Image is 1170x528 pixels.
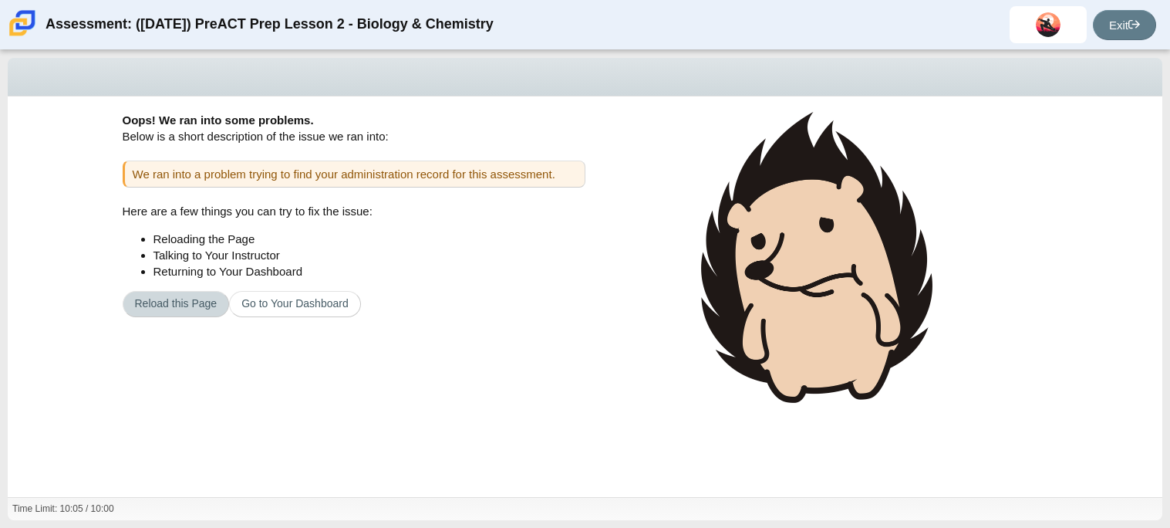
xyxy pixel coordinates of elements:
[1093,10,1156,40] a: Exit
[123,203,585,317] div: Here are a few things you can try to fix the issue:
[123,113,314,127] b: Oops! We ran into some problems.
[153,263,585,279] li: Returning to Your Dashboard
[6,7,39,39] img: Carmen School of Science & Technology
[153,247,585,263] li: Talking to Your Instructor
[46,6,494,43] div: Assessment: ([DATE]) PreACT Prep Lesson 2 - Biology & Chemistry
[133,168,555,181] span: We ran into a problem trying to find your administration record for this assessment.
[229,291,361,317] a: Go to Your Dashboard
[123,112,585,161] div: Below is a short description of the issue we ran into:
[153,231,585,247] li: Reloading the Page
[123,291,230,317] button: Reload this Page
[6,29,39,42] a: Carmen School of Science & Technology
[701,112,932,403] img: hedgehog-sad-large.png
[12,503,114,516] div: Time Limit: 10:05 / 10:00
[1036,12,1060,37] img: rodolfo.aldape.BHnP7j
